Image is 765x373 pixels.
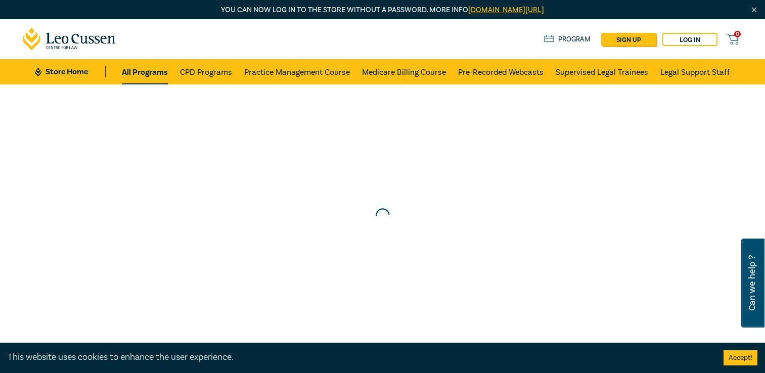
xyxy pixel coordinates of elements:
a: Program [544,34,591,45]
p: You can now log in to the store without a password. More info [23,5,743,16]
a: sign up [601,33,656,46]
a: Pre-Recorded Webcasts [458,59,544,84]
a: Log in [662,33,717,46]
img: Close [750,6,758,14]
a: Medicare Billing Course [362,59,446,84]
a: CPD Programs [180,59,232,84]
a: Supervised Legal Trainees [556,59,648,84]
a: [DOMAIN_NAME][URL] [468,5,544,15]
span: 0 [734,31,741,37]
button: Accept cookies [724,350,757,365]
a: All Programs [122,59,168,84]
a: Store Home [35,66,105,77]
span: Can we help ? [747,245,757,321]
div: This website uses cookies to enhance the user experience. [8,351,708,364]
a: Legal Support Staff [660,59,730,84]
a: Practice Management Course [244,59,350,84]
